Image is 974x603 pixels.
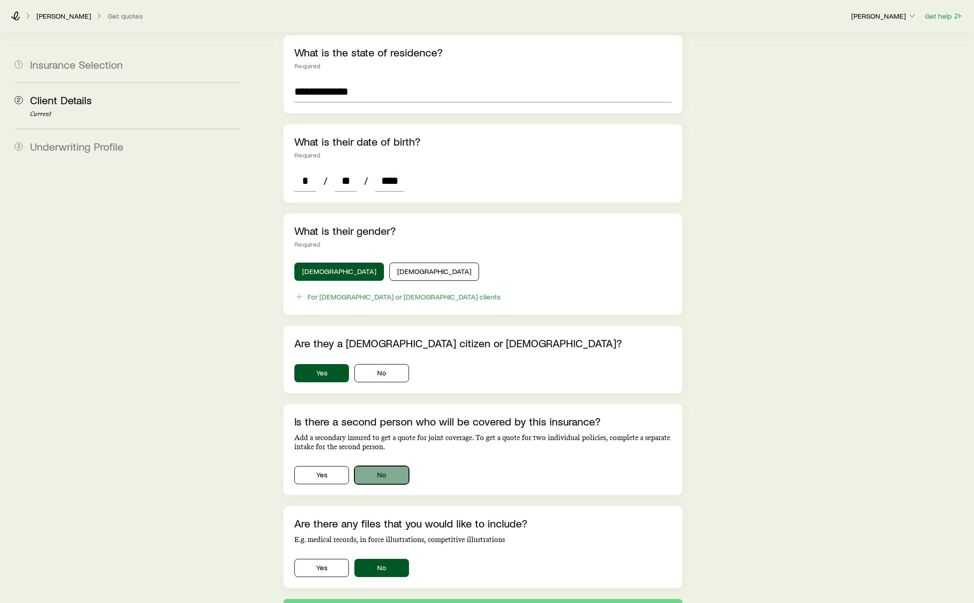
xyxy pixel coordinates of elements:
[360,174,372,187] span: /
[294,535,671,544] p: E.g. medical records, in force illustrations, competitive illustrations
[308,292,500,301] div: For [DEMOGRAPHIC_DATA] or [DEMOGRAPHIC_DATA] clients
[294,559,349,577] button: Yes
[294,364,349,382] button: Yes
[320,174,331,187] span: /
[851,11,917,20] p: [PERSON_NAME]
[294,466,349,484] button: Yes
[851,11,917,22] button: [PERSON_NAME]
[354,466,409,484] button: No
[294,337,671,350] p: Are they a [DEMOGRAPHIC_DATA] citizen or [DEMOGRAPHIC_DATA]?
[294,46,671,59] p: What is the state of residence?
[294,135,671,148] p: What is their date of birth?
[15,142,23,151] span: 3
[924,11,963,21] button: Get help
[30,93,92,106] span: Client Details
[294,224,671,237] p: What is their gender?
[30,140,123,153] span: Underwriting Profile
[294,152,671,159] div: Required
[294,292,501,302] button: For [DEMOGRAPHIC_DATA] or [DEMOGRAPHIC_DATA] clients
[389,263,479,281] button: [DEMOGRAPHIC_DATA]
[30,58,123,71] span: Insurance Selection
[294,62,671,70] div: Required
[294,263,384,281] button: [DEMOGRAPHIC_DATA]
[354,364,409,382] button: No
[294,415,671,428] p: Is there a second person who will be covered by this insurance?
[107,12,143,20] button: Get quotes
[354,559,409,577] button: No
[15,61,23,69] span: 1
[294,241,671,248] div: Required
[36,11,91,20] p: [PERSON_NAME]
[30,111,240,118] p: Current
[294,433,671,451] p: Add a secondary insured to get a quote for joint coverage. To get a quote for two individual poli...
[15,96,23,104] span: 2
[294,517,671,530] p: Are there any files that you would like to include?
